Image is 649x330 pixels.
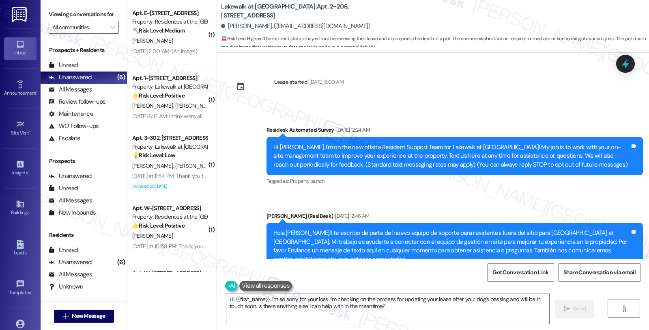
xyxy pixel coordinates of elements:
[564,306,570,312] i: 
[29,129,30,135] span: •
[132,102,175,109] span: [PERSON_NAME]
[221,22,370,30] div: [PERSON_NAME]. ([EMAIL_ADDRESS][DOMAIN_NAME])
[175,102,218,109] span: [PERSON_NAME]
[110,24,115,30] i: 
[49,196,92,205] div: All Messages
[307,78,344,86] div: [DATE] 8:00 AM
[49,172,92,180] div: Unanswered
[4,277,37,299] a: Templates •
[41,157,127,165] div: Prospects
[492,268,548,277] span: Get Conversation Link
[49,270,92,279] div: All Messages
[132,269,207,278] div: Apt. W~[STREET_ADDRESS]
[49,8,119,21] label: Viewing conversations for
[132,172,630,180] div: [DATE] at 11:54 PM: Thank you for your message. Our offices are currently closed, but we will con...
[115,71,127,84] div: (6)
[132,152,175,159] strong: 💡 Risk Level: Low
[132,232,173,239] span: [PERSON_NAME]
[221,35,649,52] span: : The resident states they will not be renewing their lease and also reports the death of a pet. ...
[115,256,127,269] div: (6)
[132,204,207,213] div: Apt. W~[STREET_ADDRESS]
[49,85,92,94] div: All Messages
[62,313,69,319] i: 
[266,126,643,137] div: Residesk Automated Survey
[52,21,106,34] input: All communities
[49,73,92,82] div: Unanswered
[12,7,28,22] img: ResiDesk Logo
[131,181,208,191] div: Archived on [DATE]
[49,110,93,118] div: Maintenance
[334,126,370,134] div: [DATE] 12:24 AM
[266,175,643,187] div: Tagged as:
[31,289,32,294] span: •
[132,222,185,229] strong: 🌟 Risk Level: Positive
[132,27,185,34] strong: 🔧 Risk Level: Medium
[49,282,83,291] div: Unknown
[175,162,258,169] span: [PERSON_NAME] [PERSON_NAME]
[563,268,636,277] span: Share Conversation via email
[132,162,175,169] span: [PERSON_NAME]
[49,258,92,267] div: Unanswered
[290,178,324,185] span: Property launch
[274,78,307,86] div: Lease started
[4,197,37,219] a: Buildings
[132,143,207,151] div: Property: Lakewalk at [GEOGRAPHIC_DATA]
[49,208,96,217] div: New Inbounds
[28,169,29,174] span: •
[132,134,207,142] div: Apt. 3~302, [STREET_ADDRESS]
[132,9,207,17] div: Apt. E~[STREET_ADDRESS]
[41,46,127,54] div: Prospects + Residents
[558,263,641,282] button: Share Conversation via email
[273,229,630,264] div: Hola [PERSON_NAME]!! te escribo de parte del nuevo equipo de soporte para residentes fuera del si...
[132,113,269,120] div: [DATE] 6:16 AM: I think we're all planning on it right now, yes!
[49,61,78,69] div: Unread
[221,2,383,20] b: Lakewalk at [GEOGRAPHIC_DATA]: Apt. 2~206, [STREET_ADDRESS]
[49,122,99,130] div: WO Follow-ups
[132,74,207,82] div: Apt. 1~[STREET_ADDRESS]
[72,312,105,320] span: New Message
[4,157,37,179] a: Insights •
[132,17,207,26] div: Property: Residences at the [GEOGRAPHIC_DATA]
[573,304,586,313] span: Send
[49,98,105,106] div: Review follow-ups
[4,37,37,59] a: Inbox
[132,92,185,99] strong: 🌟 Risk Level: Positive
[555,300,595,318] button: Send
[266,212,643,223] div: [PERSON_NAME] (ResiDesk)
[132,82,207,91] div: Property: Lakewalk at [GEOGRAPHIC_DATA]
[132,48,197,55] div: [DATE] 2:00 AM: (An Image)
[49,184,78,193] div: Unread
[226,293,549,324] textarea: Hi {{first_name}}, I'm so sorry for your loss. I'm checking on the process for updating your leas...
[273,143,630,169] div: Hi [PERSON_NAME], I'm on the new offsite Resident Support Team for Lakewalk at [GEOGRAPHIC_DATA]!...
[41,231,127,239] div: Residents
[4,117,37,139] a: Site Visit •
[487,263,554,282] button: Get Conversation Link
[4,237,37,259] a: Leads
[54,310,114,323] button: New Message
[132,37,173,44] span: [PERSON_NAME]
[621,306,627,312] i: 
[221,35,263,42] strong: 🚨 Risk Level: Highest
[333,212,369,220] div: [DATE] 12:46 AM
[132,213,207,221] div: Property: Residences at the [GEOGRAPHIC_DATA]
[132,243,632,250] div: [DATE] at 10:58 PM: Thank you for your message. Our offices are currently closed, but we will con...
[49,134,80,143] div: Escalate
[36,89,37,95] span: •
[49,246,78,254] div: Unread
